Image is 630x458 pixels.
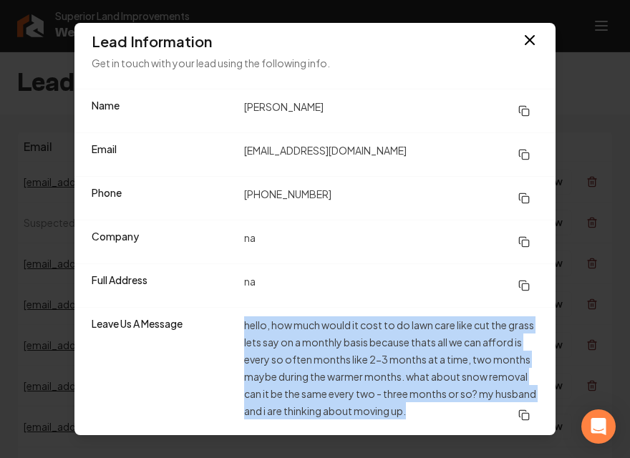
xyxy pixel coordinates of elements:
[92,229,233,255] dt: Company
[92,316,233,428] dt: Leave Us A Message
[92,273,233,298] dt: Full Address
[244,98,538,124] dd: [PERSON_NAME]
[244,229,538,255] dd: na
[92,54,538,72] p: Get in touch with your lead using the following info.
[92,142,233,167] dt: Email
[92,31,538,52] h3: Lead Information
[244,273,538,298] dd: na
[92,185,233,211] dt: Phone
[244,142,538,167] dd: [EMAIL_ADDRESS][DOMAIN_NAME]
[244,316,538,428] dd: hello, how much would it cost to do lawn care like cut the grass lets say on a monthly basis beca...
[92,98,233,124] dt: Name
[244,185,538,211] dd: [PHONE_NUMBER]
